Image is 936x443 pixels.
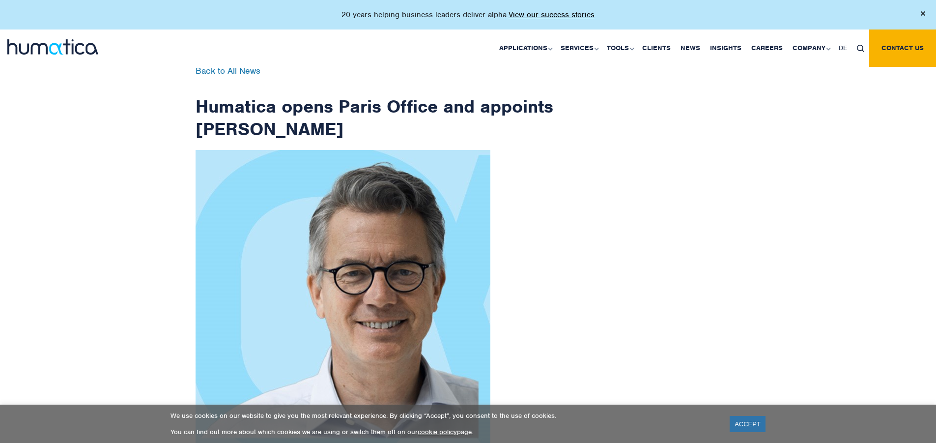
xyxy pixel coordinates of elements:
a: Applications [494,30,556,67]
h1: Humatica opens Paris Office and appoints [PERSON_NAME] [196,67,554,140]
a: Back to All News [196,65,260,76]
a: Clients [637,30,676,67]
a: News [676,30,705,67]
span: DE [839,44,847,52]
a: Company [788,30,834,67]
a: DE [834,30,852,67]
a: cookie policy [418,428,457,436]
img: search_icon [857,45,864,52]
a: Services [556,30,602,67]
a: Contact us [869,30,936,67]
a: Careers [746,30,788,67]
p: You can find out more about which cookies we are using or switch them off on our page. [170,428,717,436]
a: ACCEPT [730,416,766,432]
a: Tools [602,30,637,67]
p: 20 years helping business leaders deliver alpha. [341,10,595,20]
a: View our success stories [509,10,595,20]
a: Insights [705,30,746,67]
img: logo [7,39,98,55]
p: We use cookies on our website to give you the most relevant experience. By clicking “Accept”, you... [170,412,717,420]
